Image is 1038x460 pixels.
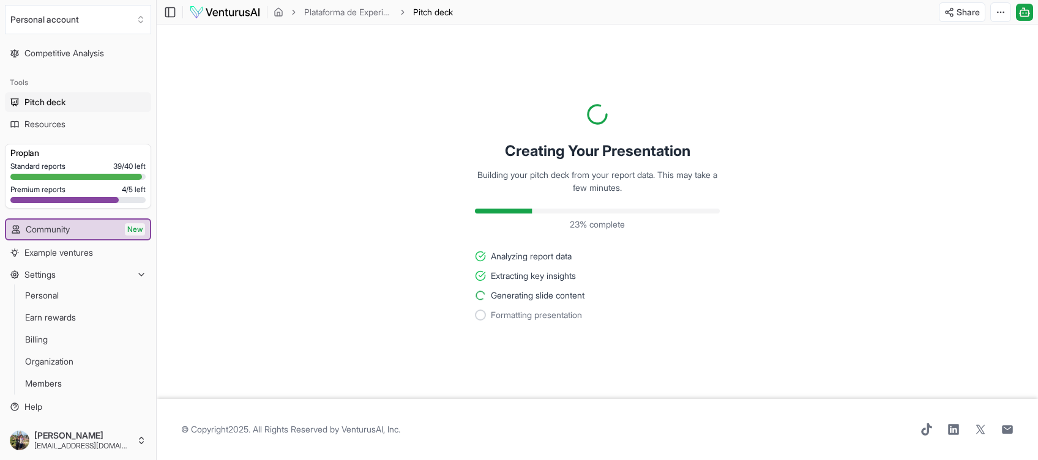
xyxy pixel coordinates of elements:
img: logo [189,5,261,20]
img: ACg8ocK5GvR0zmbFT8nnRfSroFWB0Z_4VrJ6a2fg9iWDCNZ-z5XU4ubGsQ=s96-c [10,431,29,450]
span: Community [26,223,70,236]
a: Billing [20,330,136,349]
a: Earn rewards [20,308,136,327]
span: Settings [24,269,56,281]
h3: Pro plan [10,147,146,159]
span: 39 / 40 left [113,161,146,171]
a: VenturusAI, Inc [342,424,398,434]
h2: Creating Your Presentation [505,141,690,161]
a: Resources [5,114,151,134]
span: Extracting key insights [491,270,576,282]
span: Premium reports [10,185,65,195]
span: 4 / 5 left [122,185,146,195]
a: Personal [20,286,136,305]
span: Help [24,401,42,413]
a: Organization [20,352,136,371]
span: Billing [25,333,48,346]
span: Resources [24,118,65,130]
span: Pitch deck [413,6,453,18]
span: Personal [25,289,59,302]
a: Pitch deck [5,92,151,112]
p: Building your pitch deck from your report data. This may take a few minutes. [475,168,720,194]
span: Generating slide content [491,289,584,302]
span: Standard reports [10,161,65,171]
span: Competitive Analysis [24,47,104,59]
span: New [125,223,145,236]
span: Example ventures [24,247,93,259]
a: Plataforma de Experiências [304,6,392,18]
span: [EMAIL_ADDRESS][DOMAIN_NAME] [34,441,132,451]
span: Share [957,6,980,18]
nav: breadcrumb [274,6,453,18]
span: Analyzing report data [491,250,572,262]
span: Members [25,377,62,390]
span: Pitch deck [24,96,65,108]
a: Example ventures [5,243,151,262]
button: Settings [5,265,151,284]
span: Earn rewards [25,311,76,324]
span: Formatting presentation [491,309,582,321]
a: Help [5,397,151,417]
div: 23 % complete [570,218,625,231]
button: Share [939,2,985,22]
button: [PERSON_NAME][EMAIL_ADDRESS][DOMAIN_NAME] [5,426,151,455]
a: Competitive Analysis [5,43,151,63]
a: Members [20,374,136,393]
a: CommunityNew [6,220,150,239]
span: Organization [25,355,73,368]
div: Tools [5,73,151,92]
span: © Copyright 2025 . All Rights Reserved by . [181,423,400,436]
button: Select an organization [5,5,151,34]
span: [PERSON_NAME] [34,430,132,441]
